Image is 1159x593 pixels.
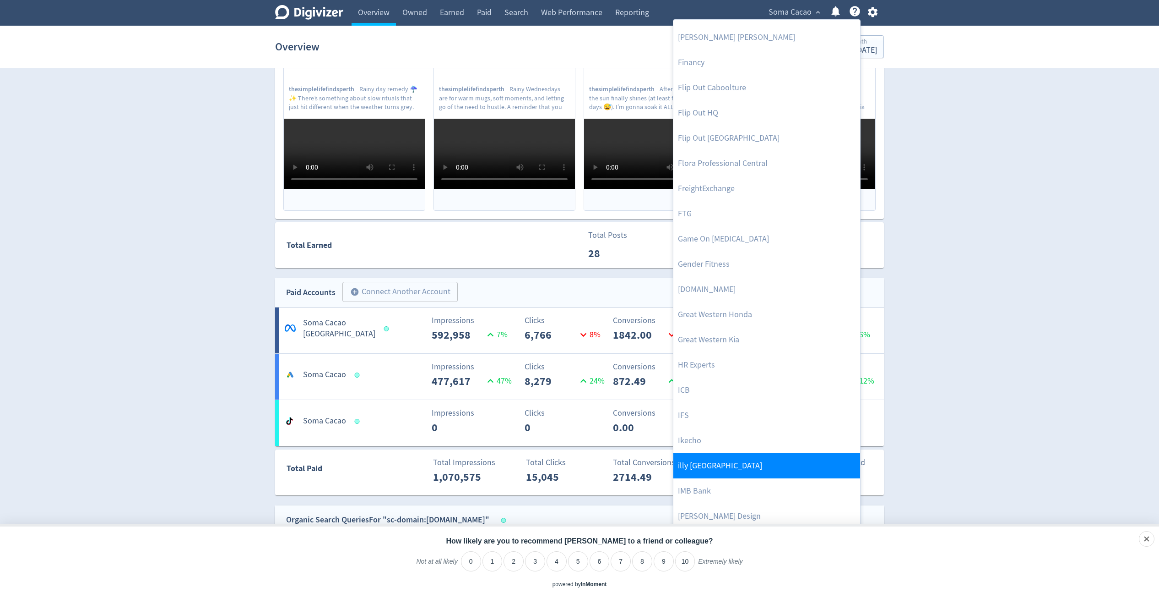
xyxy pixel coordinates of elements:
a: Flip Out [GEOGRAPHIC_DATA] [673,126,860,151]
a: Game On [MEDICAL_DATA] [673,226,860,252]
a: Great Western Honda [673,302,860,327]
li: 4 [547,551,567,571]
li: 1 [482,551,503,571]
a: ICB [673,378,860,403]
a: IMB Bank [673,478,860,504]
div: powered by inmoment [552,581,607,588]
li: 10 [675,551,695,571]
a: Flip Out HQ [673,100,860,126]
a: HR Experts [673,352,860,378]
a: FreightExchange [673,176,860,201]
a: Flora Professional Central [673,151,860,176]
a: Ikecho [673,428,860,453]
li: 8 [632,551,652,571]
li: 9 [654,551,674,571]
a: [DOMAIN_NAME] [673,277,860,302]
li: 7 [611,551,631,571]
a: IFS [673,403,860,428]
li: 2 [504,551,524,571]
a: Financy [673,50,860,75]
a: InMoment [581,581,607,588]
li: 0 [461,551,481,571]
a: illy [GEOGRAPHIC_DATA] [673,453,860,478]
a: Great Western Kia [673,327,860,352]
a: Flip Out Caboolture [673,75,860,100]
a: Gender Fitness [673,252,860,277]
li: 6 [590,551,610,571]
a: [PERSON_NAME] [PERSON_NAME] [673,25,860,50]
li: 3 [525,551,545,571]
li: 5 [568,551,588,571]
a: [PERSON_NAME] Design [673,504,860,529]
label: Extremely likely [698,557,742,573]
a: FTG [673,201,860,226]
label: Not at all likely [416,557,457,573]
div: Close survey [1139,531,1154,547]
